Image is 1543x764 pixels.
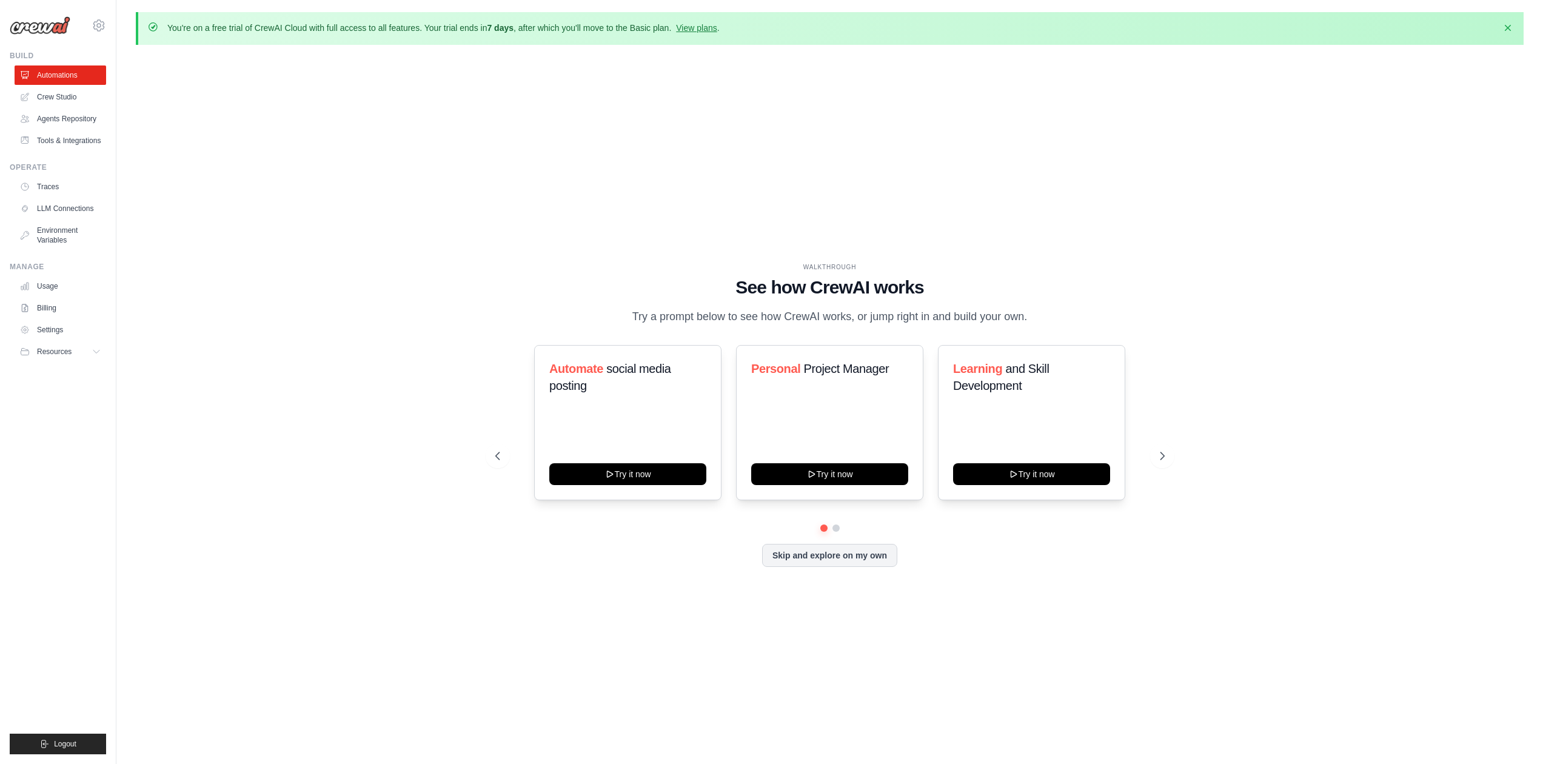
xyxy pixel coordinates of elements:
[495,276,1165,298] h1: See how CrewAI works
[15,87,106,107] a: Crew Studio
[15,320,106,340] a: Settings
[549,362,603,375] span: Automate
[10,262,106,272] div: Manage
[762,544,897,567] button: Skip and explore on my own
[751,463,908,485] button: Try it now
[751,362,800,375] span: Personal
[495,263,1165,272] div: WALKTHROUGH
[953,463,1110,485] button: Try it now
[549,463,706,485] button: Try it now
[487,23,514,33] strong: 7 days
[626,308,1034,326] p: Try a prompt below to see how CrewAI works, or jump right in and build your own.
[10,51,106,61] div: Build
[15,109,106,129] a: Agents Repository
[15,65,106,85] a: Automations
[15,221,106,250] a: Environment Variables
[15,199,106,218] a: LLM Connections
[15,298,106,318] a: Billing
[10,163,106,172] div: Operate
[10,16,70,35] img: Logo
[549,362,671,392] span: social media posting
[803,362,889,375] span: Project Manager
[953,362,1002,375] span: Learning
[15,276,106,296] a: Usage
[15,131,106,150] a: Tools & Integrations
[10,734,106,754] button: Logout
[676,23,717,33] a: View plans
[167,22,720,34] p: You're on a free trial of CrewAI Cloud with full access to all features. Your trial ends in , aft...
[37,347,72,357] span: Resources
[15,177,106,196] a: Traces
[15,342,106,361] button: Resources
[54,739,76,749] span: Logout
